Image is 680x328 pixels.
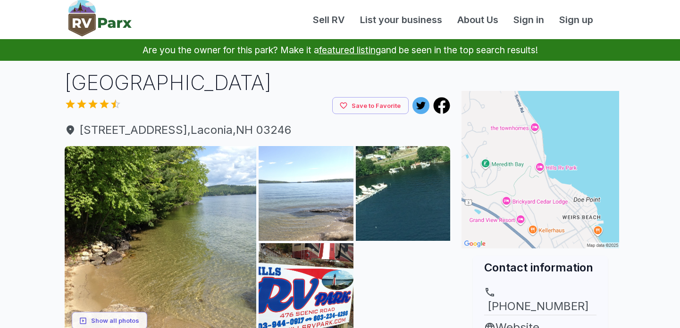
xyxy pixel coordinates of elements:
[305,13,353,27] a: Sell RV
[552,13,601,27] a: Sign up
[332,97,409,115] button: Save to Favorite
[319,44,381,56] a: featured listing
[484,287,596,315] a: [PHONE_NUMBER]
[462,91,619,248] img: Map for Hills Rv Park
[506,13,552,27] a: Sign in
[65,68,451,97] h1: [GEOGRAPHIC_DATA]
[356,146,451,241] img: AAcXr8pwrn5vecodDG5JcWRBcH35Lv9T8mJ1sSrk1swvdUHnYXZDdpN0nn22mbfOKZY0LlQhV2LjaFKJKJDOJQaD9GPa7pFfa...
[259,146,353,241] img: AAcXr8pHON6dDbcQCA3lqmz1Z9mTs15f37e7DqYwzEIKCkCzXFVhO-5z56MT7sXTOaFQp4dObWq5w01gLSt0d73CPg1Eg_pHQ...
[484,260,596,275] h2: Contact information
[11,39,669,61] p: Are you the owner for this park? Make it a and be seen in the top search results!
[65,122,451,139] a: [STREET_ADDRESS],Laconia,NH 03246
[450,13,506,27] a: About Us
[65,122,451,139] span: [STREET_ADDRESS] , Laconia , NH 03246
[353,13,450,27] a: List your business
